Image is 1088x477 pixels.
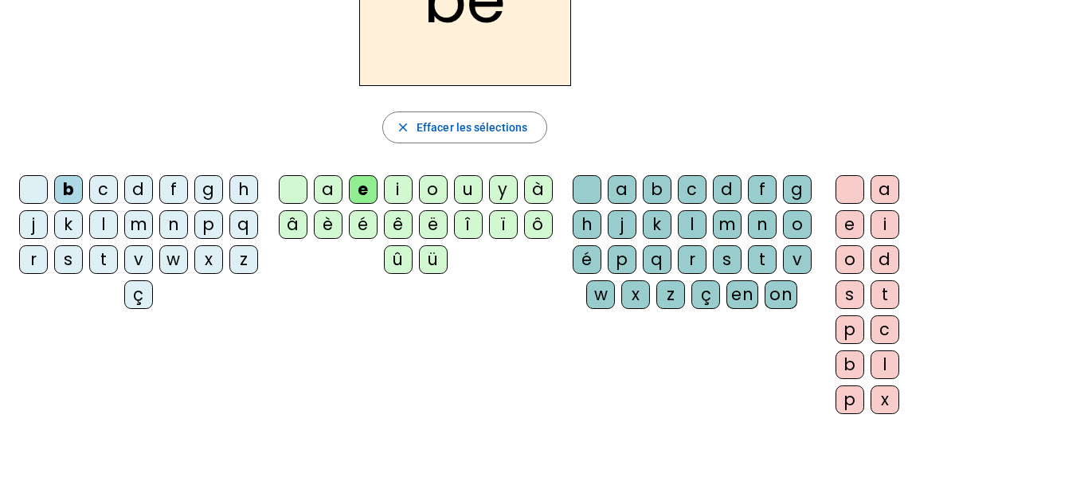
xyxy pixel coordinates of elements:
div: d [871,245,899,274]
div: f [159,175,188,204]
div: l [89,210,118,239]
div: p [836,315,864,344]
div: m [713,210,742,239]
div: s [836,280,864,309]
div: î [454,210,483,239]
div: b [643,175,671,204]
div: è [314,210,342,239]
div: t [89,245,118,274]
div: é [349,210,378,239]
div: é [573,245,601,274]
div: z [656,280,685,309]
div: u [454,175,483,204]
div: r [678,245,706,274]
div: i [871,210,899,239]
div: ê [384,210,413,239]
div: s [54,245,83,274]
div: y [489,175,518,204]
div: n [159,210,188,239]
div: a [871,175,899,204]
div: û [384,245,413,274]
div: l [678,210,706,239]
div: s [713,245,742,274]
div: on [765,280,797,309]
div: a [608,175,636,204]
div: en [726,280,758,309]
div: j [19,210,48,239]
div: w [159,245,188,274]
div: ü [419,245,448,274]
div: f [748,175,777,204]
div: o [836,245,864,274]
div: b [836,350,864,379]
div: q [643,245,671,274]
div: t [871,280,899,309]
div: e [836,210,864,239]
div: c [89,175,118,204]
div: j [608,210,636,239]
div: w [586,280,615,309]
div: v [783,245,812,274]
span: Effacer les sélections [417,118,527,137]
div: m [124,210,153,239]
div: i [384,175,413,204]
div: z [229,245,258,274]
div: h [229,175,258,204]
div: t [748,245,777,274]
div: ô [524,210,553,239]
div: b [54,175,83,204]
div: n [748,210,777,239]
div: ë [419,210,448,239]
div: d [713,175,742,204]
div: q [229,210,258,239]
div: g [783,175,812,204]
div: l [871,350,899,379]
div: k [643,210,671,239]
div: c [678,175,706,204]
div: â [279,210,307,239]
div: h [573,210,601,239]
div: g [194,175,223,204]
div: p [194,210,223,239]
div: x [621,280,650,309]
div: k [54,210,83,239]
div: c [871,315,899,344]
div: ç [124,280,153,309]
div: e [349,175,378,204]
div: à [524,175,553,204]
div: v [124,245,153,274]
div: r [19,245,48,274]
div: x [194,245,223,274]
div: p [608,245,636,274]
div: ç [691,280,720,309]
div: d [124,175,153,204]
div: o [419,175,448,204]
div: a [314,175,342,204]
button: Effacer les sélections [382,111,547,143]
div: x [871,385,899,414]
div: p [836,385,864,414]
mat-icon: close [396,120,410,135]
div: o [783,210,812,239]
div: ï [489,210,518,239]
